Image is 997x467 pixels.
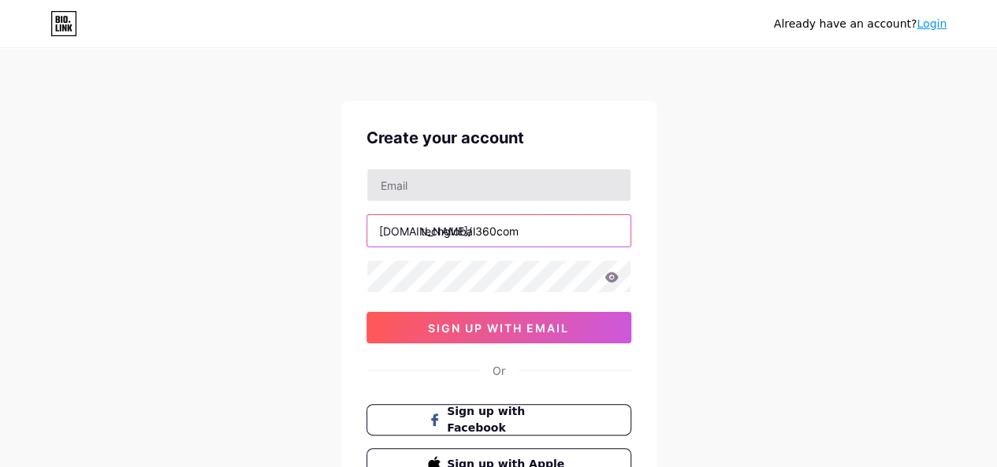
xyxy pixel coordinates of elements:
button: Sign up with Facebook [366,404,631,435]
span: Sign up with Facebook [447,403,569,436]
button: sign up with email [366,312,631,343]
div: Already have an account? [774,16,947,32]
div: [DOMAIN_NAME]/ [379,223,472,239]
div: Create your account [366,126,631,150]
input: username [367,215,631,246]
div: Or [493,362,505,379]
input: Email [367,169,631,201]
a: Login [917,17,947,30]
span: sign up with email [428,321,569,335]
